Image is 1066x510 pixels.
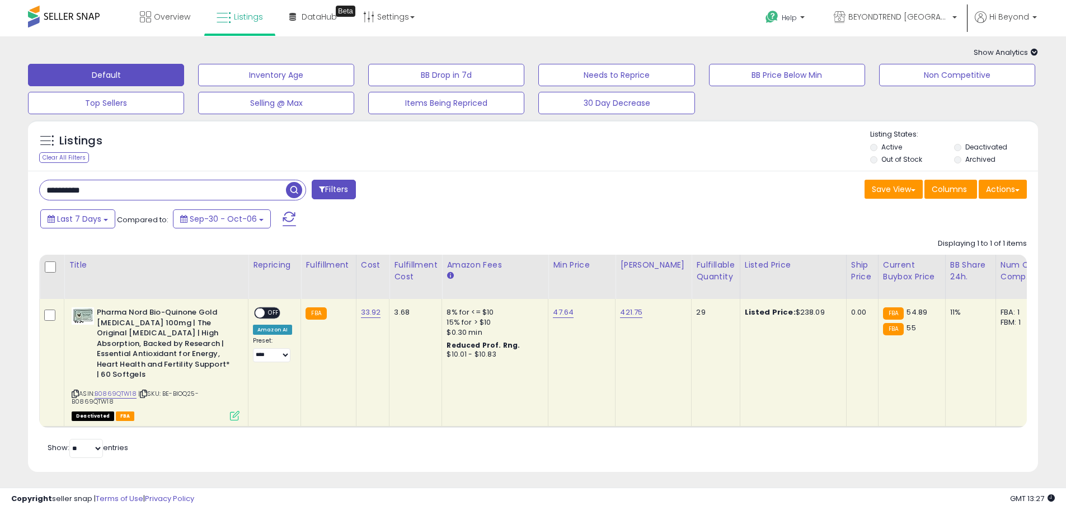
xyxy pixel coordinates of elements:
div: $238.09 [745,307,838,317]
label: Deactivated [965,142,1007,152]
div: 8% for <= $10 [447,307,539,317]
b: Pharma Nord Bio-Quinone Gold [MEDICAL_DATA] 100mg | The Original [MEDICAL_DATA] | High Absorption... [97,307,233,383]
span: Hi Beyond [989,11,1029,22]
a: Hi Beyond [975,11,1037,36]
button: Last 7 Days [40,209,115,228]
div: 29 [696,307,731,317]
div: ASIN: [72,307,240,419]
div: [PERSON_NAME] [620,259,687,271]
span: Compared to: [117,214,168,225]
span: Help [782,13,797,22]
button: Actions [979,180,1027,199]
span: Show: entries [48,442,128,453]
div: seller snap | | [11,494,194,504]
div: Fulfillable Quantity [696,259,735,283]
a: Terms of Use [96,493,143,504]
span: | SKU: BE-BIOQ25-B0869QTW18 [72,389,199,406]
button: Save View [865,180,923,199]
span: 54.89 [907,307,927,317]
span: Listings [234,11,263,22]
button: Selling @ Max [198,92,354,114]
h5: Listings [59,133,102,149]
span: 55 [907,322,915,333]
div: Amazon Fees [447,259,543,271]
div: Fulfillment [306,259,351,271]
span: DataHub [302,11,337,22]
div: Repricing [253,259,296,271]
span: Overview [154,11,190,22]
button: Columns [924,180,977,199]
div: Title [69,259,243,271]
span: Sep-30 - Oct-06 [190,213,257,224]
div: BB Share 24h. [950,259,991,283]
div: Listed Price [745,259,842,271]
img: 61oKhHwQuRL._SL40_.jpg [72,307,94,325]
small: Amazon Fees. [447,271,453,281]
div: Cost [361,259,385,271]
button: Needs to Reprice [538,64,694,86]
div: Fulfillment Cost [394,259,437,283]
div: Ship Price [851,259,874,283]
b: Listed Price: [745,307,796,317]
div: FBM: 1 [1001,317,1037,327]
p: Listing States: [870,129,1038,140]
div: Min Price [553,259,611,271]
div: 15% for > $10 [447,317,539,327]
strong: Copyright [11,493,52,504]
button: Filters [312,180,355,199]
span: Columns [932,184,967,195]
span: FBA [116,411,135,421]
button: 30 Day Decrease [538,92,694,114]
a: B0869QTW18 [95,389,137,399]
button: Inventory Age [198,64,354,86]
span: Show Analytics [974,47,1038,58]
a: Privacy Policy [145,493,194,504]
button: Top Sellers [28,92,184,114]
button: Default [28,64,184,86]
label: Out of Stock [881,155,922,164]
div: Clear All Filters [39,152,89,163]
small: FBA [883,323,904,335]
div: Tooltip anchor [336,6,355,17]
div: Preset: [253,337,292,362]
small: FBA [883,307,904,320]
button: Non Competitive [879,64,1035,86]
small: FBA [306,307,326,320]
div: 0.00 [851,307,870,317]
button: Sep-30 - Oct-06 [173,209,271,228]
button: Items Being Repriced [368,92,524,114]
div: Current Buybox Price [883,259,941,283]
button: BB Drop in 7d [368,64,524,86]
div: Displaying 1 to 1 of 1 items [938,238,1027,249]
span: OFF [265,308,283,318]
label: Archived [965,155,995,164]
button: BB Price Below Min [709,64,865,86]
a: 47.64 [553,307,574,318]
div: 3.68 [394,307,433,317]
span: 2025-10-14 13:27 GMT [1010,493,1055,504]
div: Amazon AI [253,325,292,335]
div: $0.30 min [447,327,539,338]
div: FBA: 1 [1001,307,1037,317]
i: Get Help [765,10,779,24]
div: $10.01 - $10.83 [447,350,539,359]
a: 421.75 [620,307,642,318]
b: Reduced Prof. Rng. [447,340,520,350]
div: Num of Comp. [1001,259,1041,283]
span: All listings that are unavailable for purchase on Amazon for any reason other than out-of-stock [72,411,114,421]
a: 33.92 [361,307,381,318]
div: 11% [950,307,987,317]
label: Active [881,142,902,152]
span: Last 7 Days [57,213,101,224]
a: Help [757,2,816,36]
span: BEYONDTREND [GEOGRAPHIC_DATA] [848,11,949,22]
